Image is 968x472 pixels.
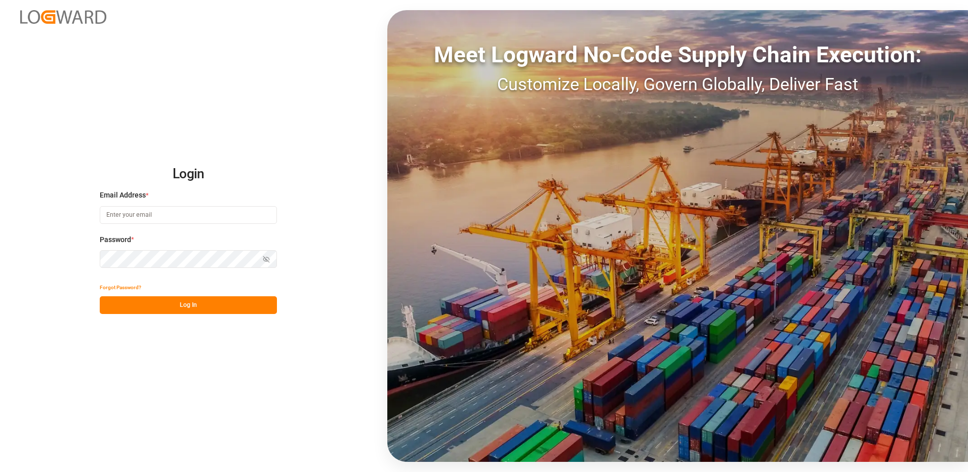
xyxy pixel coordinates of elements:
[100,190,146,201] span: Email Address
[387,71,968,97] div: Customize Locally, Govern Globally, Deliver Fast
[100,234,131,245] span: Password
[100,206,277,224] input: Enter your email
[100,296,277,314] button: Log In
[387,38,968,71] div: Meet Logward No-Code Supply Chain Execution:
[100,158,277,190] h2: Login
[20,10,106,24] img: Logward_new_orange.png
[100,279,141,296] button: Forgot Password?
